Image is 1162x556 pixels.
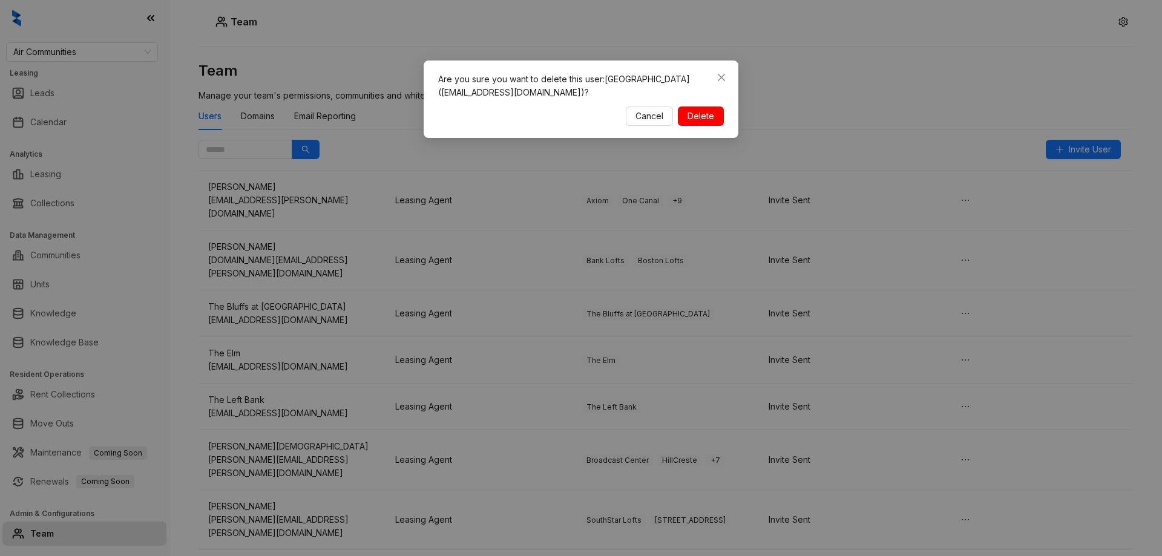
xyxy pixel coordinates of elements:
[678,106,724,126] button: Delete
[712,68,731,87] button: Close
[626,106,673,126] button: Cancel
[717,73,726,82] span: close
[635,110,663,123] span: Cancel
[438,73,724,99] p: Are you sure you want to delete this user: [GEOGRAPHIC_DATA] ([EMAIL_ADDRESS][DOMAIN_NAME]) ?
[688,110,714,123] span: Delete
